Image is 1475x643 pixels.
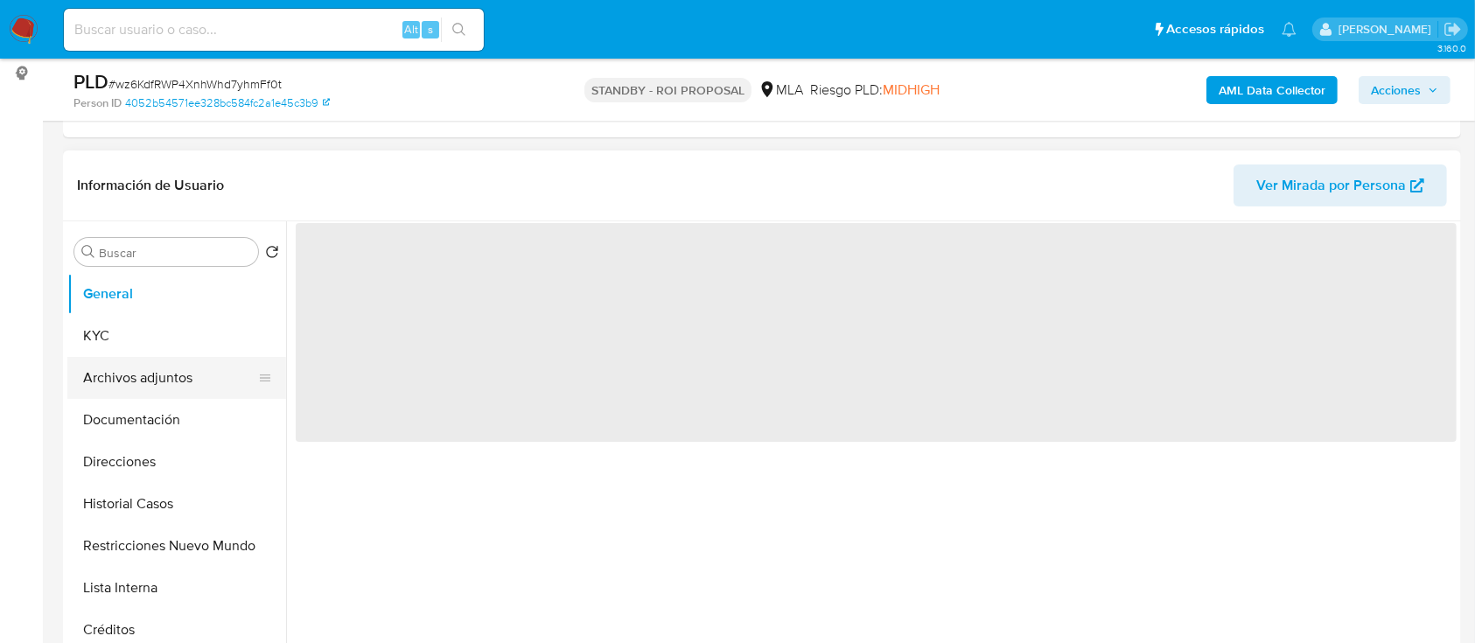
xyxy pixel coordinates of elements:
button: KYC [67,315,286,357]
a: Notificaciones [1282,22,1297,37]
a: Salir [1444,20,1462,38]
button: Ver Mirada por Persona [1234,164,1447,206]
button: Volver al orden por defecto [265,245,279,264]
span: MIDHIGH [883,80,940,100]
button: Acciones [1359,76,1451,104]
span: Ver Mirada por Persona [1256,164,1406,206]
b: AML Data Collector [1219,76,1325,104]
button: Direcciones [67,441,286,483]
span: Acciones [1371,76,1421,104]
input: Buscar usuario o caso... [64,18,484,41]
p: STANDBY - ROI PROPOSAL [584,78,751,102]
input: Buscar [99,245,251,261]
button: Lista Interna [67,567,286,609]
button: Restricciones Nuevo Mundo [67,525,286,567]
span: # wz6KdfRWP4XnhWhd7yhmFf0t [108,75,282,93]
span: 3.160.0 [1437,41,1466,55]
button: Archivos adjuntos [67,357,272,399]
button: General [67,273,286,315]
span: Accesos rápidos [1166,20,1264,38]
span: s [428,21,433,38]
b: Person ID [73,95,122,111]
button: AML Data Collector [1206,76,1338,104]
span: Alt [404,21,418,38]
p: marielabelen.cragno@mercadolibre.com [1339,21,1437,38]
button: search-icon [441,17,477,42]
a: 4052b54571ee328bc584fc2a1e45c3b9 [125,95,330,111]
b: PLD [73,67,108,95]
button: Historial Casos [67,483,286,525]
span: ‌ [296,223,1457,442]
button: Documentación [67,399,286,441]
span: Riesgo PLD: [810,80,940,100]
h1: Información de Usuario [77,177,224,194]
button: Buscar [81,245,95,259]
div: MLA [758,80,803,100]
